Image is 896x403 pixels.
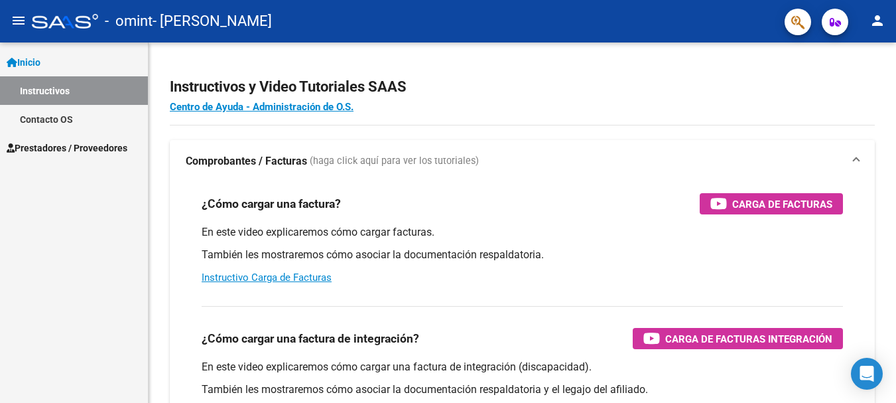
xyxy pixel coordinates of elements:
h3: ¿Cómo cargar una factura de integración? [202,329,419,348]
h3: ¿Cómo cargar una factura? [202,195,341,213]
mat-expansion-panel-header: Comprobantes / Facturas (haga click aquí para ver los tutoriales) [170,140,875,183]
p: En este video explicaremos cómo cargar una factura de integración (discapacidad). [202,360,843,374]
mat-icon: person [869,13,885,29]
span: Inicio [7,55,40,70]
button: Carga de Facturas Integración [633,328,843,349]
button: Carga de Facturas [700,193,843,214]
p: También les mostraremos cómo asociar la documentación respaldatoria. [202,248,843,262]
div: Open Intercom Messenger [851,358,883,390]
p: También les mostraremos cómo asociar la documentación respaldatoria y el legajo del afiliado. [202,382,843,397]
span: Carga de Facturas Integración [665,331,832,347]
span: (haga click aquí para ver los tutoriales) [310,154,479,169]
h2: Instructivos y Video Tutoriales SAAS [170,74,875,100]
strong: Comprobantes / Facturas [186,154,307,169]
p: En este video explicaremos cómo cargar facturas. [202,225,843,240]
a: Instructivo Carga de Facturas [202,272,332,283]
span: - [PERSON_NAME] [153,7,272,36]
a: Centro de Ayuda - Administración de O.S. [170,101,353,113]
span: Carga de Facturas [732,196,832,212]
mat-icon: menu [11,13,27,29]
span: Prestadores / Proveedores [7,141,127,155]
span: - omint [105,7,153,36]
